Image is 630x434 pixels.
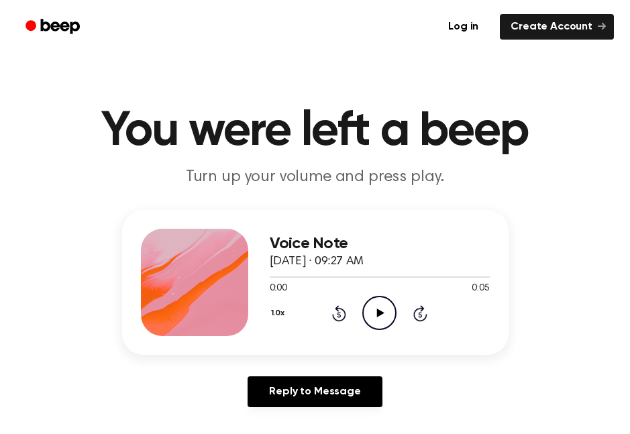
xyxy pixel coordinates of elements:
a: Beep [16,14,92,40]
h3: Voice Note [270,235,490,253]
a: Create Account [500,14,614,40]
span: [DATE] · 09:27 AM [270,256,364,268]
p: Turn up your volume and press play. [58,166,573,188]
span: 0:05 [472,282,489,296]
button: 1.0x [270,302,290,325]
span: 0:00 [270,282,287,296]
h1: You were left a beep [16,107,614,156]
a: Log in [435,11,492,42]
a: Reply to Message [248,376,382,407]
